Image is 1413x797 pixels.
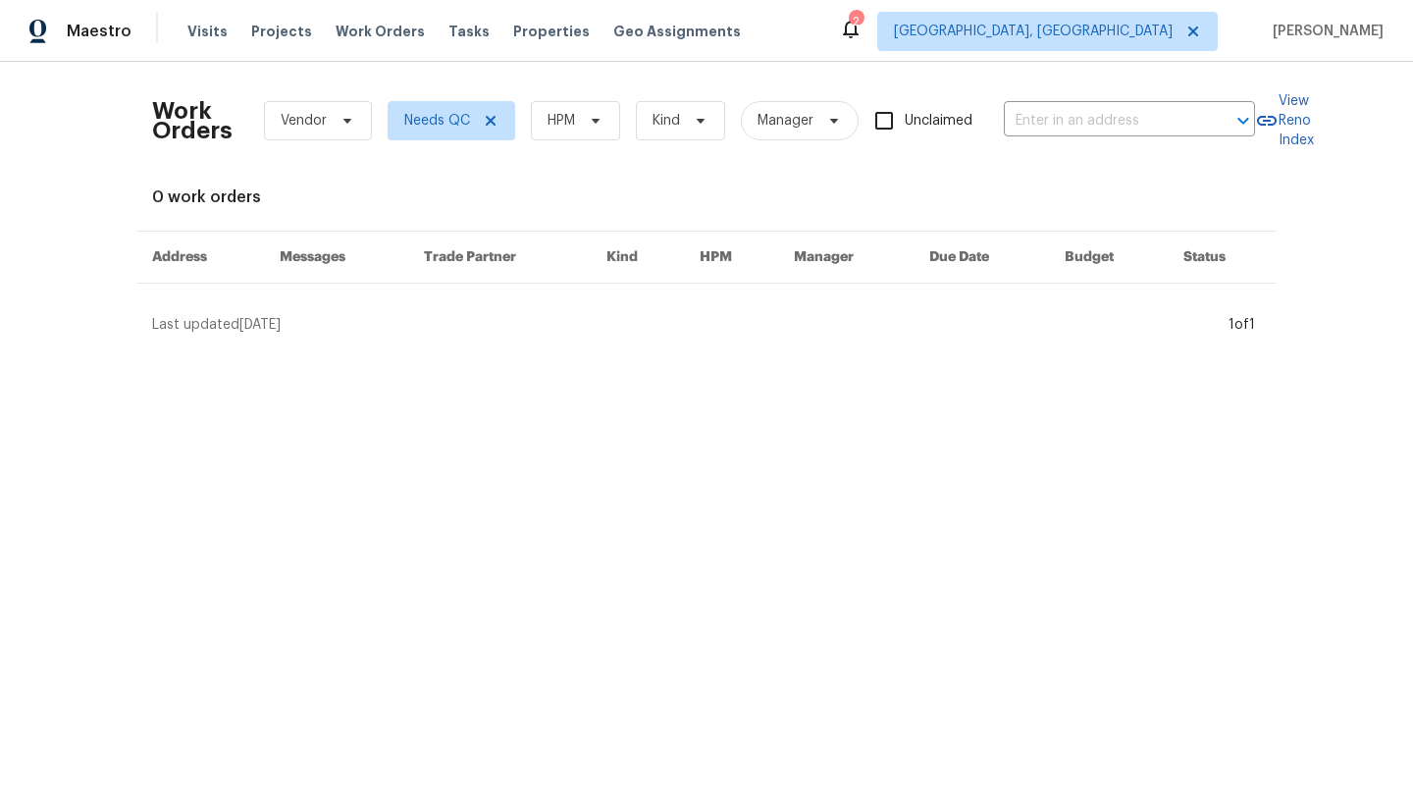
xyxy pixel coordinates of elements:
input: Enter in an address [1004,106,1200,136]
span: Maestro [67,22,131,41]
span: [PERSON_NAME] [1265,22,1384,41]
span: Work Orders [336,22,425,41]
span: Kind [653,111,680,131]
th: Status [1168,232,1277,284]
div: Last updated [152,315,1223,335]
th: Kind [591,232,684,284]
span: Geo Assignments [613,22,741,41]
span: Properties [513,22,590,41]
th: Manager [778,232,914,284]
a: View Reno Index [1255,91,1314,150]
span: Visits [187,22,228,41]
span: Unclaimed [905,111,972,132]
h2: Work Orders [152,101,233,140]
span: Projects [251,22,312,41]
span: HPM [548,111,575,131]
span: Needs QC [404,111,470,131]
th: Trade Partner [408,232,592,284]
span: Manager [758,111,813,131]
span: [DATE] [239,318,281,332]
button: Open [1230,107,1257,134]
th: Budget [1049,232,1168,284]
th: Due Date [914,232,1049,284]
th: Messages [264,232,408,284]
span: [GEOGRAPHIC_DATA], [GEOGRAPHIC_DATA] [894,22,1173,41]
div: 0 work orders [152,187,1261,207]
div: 1 of 1 [1229,315,1255,335]
th: HPM [684,232,778,284]
th: Address [136,232,264,284]
div: 2 [849,12,863,31]
span: Vendor [281,111,327,131]
span: Tasks [448,25,490,38]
